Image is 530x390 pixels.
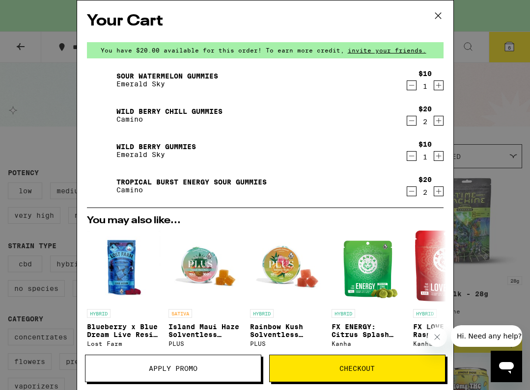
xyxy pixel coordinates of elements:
[101,47,344,53] span: You have $20.00 available for this order! To earn more credit,
[451,325,522,347] iframe: Message from company
[418,140,432,148] div: $10
[332,323,405,338] p: FX ENERGY: Citrus Splash 1:1 Gummies
[418,153,432,161] div: 1
[87,323,161,338] p: Blueberry x Blue Dream Live Resin Chews
[413,309,437,318] p: HYBRID
[413,340,487,347] div: Kanha
[168,340,242,347] div: PLUS
[85,355,261,382] button: Apply Promo
[418,118,432,126] div: 2
[434,80,444,90] button: Increment
[250,323,324,338] p: Rainbow Kush Solventless Gummies
[87,66,114,94] img: Sour Watermelon Gummies
[87,42,444,58] div: You have $20.00 available for this order! To earn more credit,invite your friends.
[413,231,487,361] a: Open page for FX LOVE: Raspberry Rose 2:1:1 Gummies from Kanha
[116,80,218,88] p: Emerald Sky
[87,10,444,32] h2: Your Cart
[250,231,324,304] img: PLUS - Rainbow Kush Solventless Gummies
[415,231,484,304] img: Kanha - FX LOVE: Raspberry Rose 2:1:1 Gummies
[407,80,417,90] button: Decrement
[491,351,522,382] iframe: Button to launch messaging window
[332,231,405,361] a: Open page for FX ENERGY: Citrus Splash 1:1 Gummies from Kanha
[332,309,355,318] p: HYBRID
[168,323,242,338] p: Island Maui Haze Solventless Gummies
[116,107,223,115] a: Wild Berry Chill Gummies
[269,355,446,382] button: Checkout
[332,340,405,347] div: Kanha
[87,231,161,304] img: Lost Farm - Blueberry x Blue Dream Live Resin Chews
[250,340,324,347] div: PLUS
[413,323,487,338] p: FX LOVE: Raspberry Rose 2:1:1 Gummies
[407,151,417,161] button: Decrement
[250,309,274,318] p: HYBRID
[339,365,375,372] span: Checkout
[168,231,242,304] img: PLUS - Island Maui Haze Solventless Gummies
[427,327,447,347] iframe: Close message
[407,186,417,196] button: Decrement
[116,72,218,80] a: Sour Watermelon Gummies
[344,47,430,53] span: invite your friends.
[168,231,242,361] a: Open page for Island Maui Haze Solventless Gummies from PLUS
[434,116,444,126] button: Increment
[87,216,444,226] h2: You may also like...
[149,365,197,372] span: Apply Promo
[337,231,399,304] img: Kanha - FX ENERGY: Citrus Splash 1:1 Gummies
[168,309,192,318] p: SATIVA
[116,186,267,194] p: Camino
[434,186,444,196] button: Increment
[116,143,196,151] a: Wild Berry Gummies
[87,137,114,164] img: Wild Berry Gummies
[87,340,161,347] div: Lost Farm
[418,105,432,113] div: $20
[87,102,114,129] img: Wild Berry Chill Gummies
[407,116,417,126] button: Decrement
[418,188,432,196] div: 2
[87,231,161,361] a: Open page for Blueberry x Blue Dream Live Resin Chews from Lost Farm
[418,82,432,90] div: 1
[116,115,223,123] p: Camino
[418,176,432,183] div: $20
[116,151,196,158] p: Emerald Sky
[250,231,324,361] a: Open page for Rainbow Kush Solventless Gummies from PLUS
[116,178,267,186] a: Tropical Burst Energy Sour Gummies
[434,151,444,161] button: Increment
[87,172,114,200] img: Tropical Burst Energy Sour Gummies
[418,70,432,78] div: $10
